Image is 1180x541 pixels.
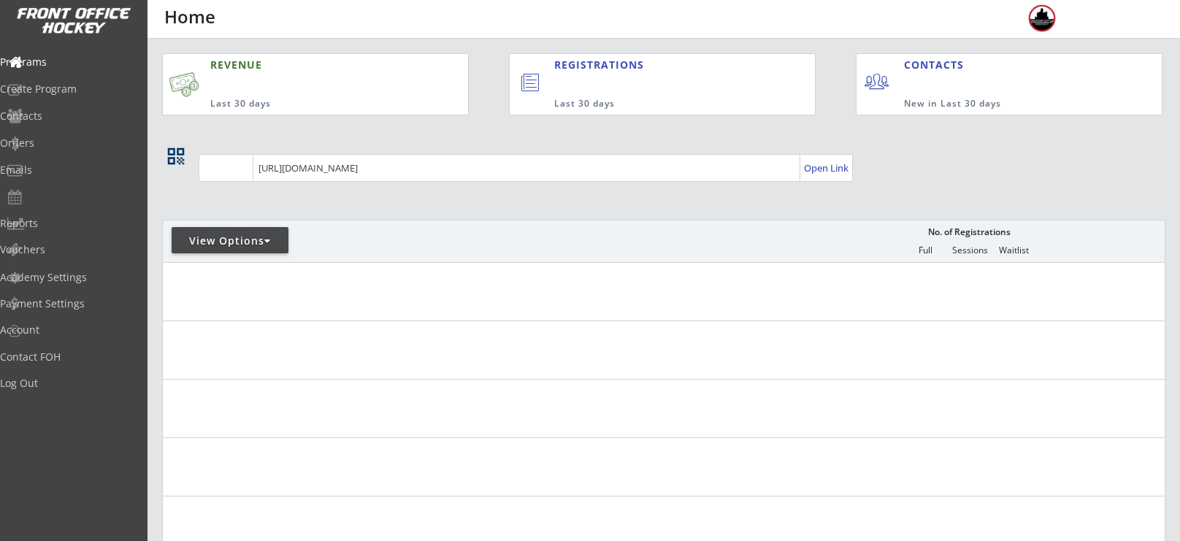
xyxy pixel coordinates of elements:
div: Open Link [804,162,850,174]
button: qr_code [165,145,187,167]
div: CONTACTS [904,58,970,72]
div: New in Last 30 days [904,98,1094,110]
div: No. of Registrations [924,227,1014,237]
div: View Options [172,234,288,248]
a: Open Link [804,158,850,178]
div: Sessions [948,245,992,256]
div: REVENUE [210,58,397,72]
div: Last 30 days [210,98,397,110]
div: REGISTRATIONS [554,58,748,72]
div: Waitlist [992,245,1035,256]
div: Full [903,245,947,256]
div: Last 30 days [554,98,755,110]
